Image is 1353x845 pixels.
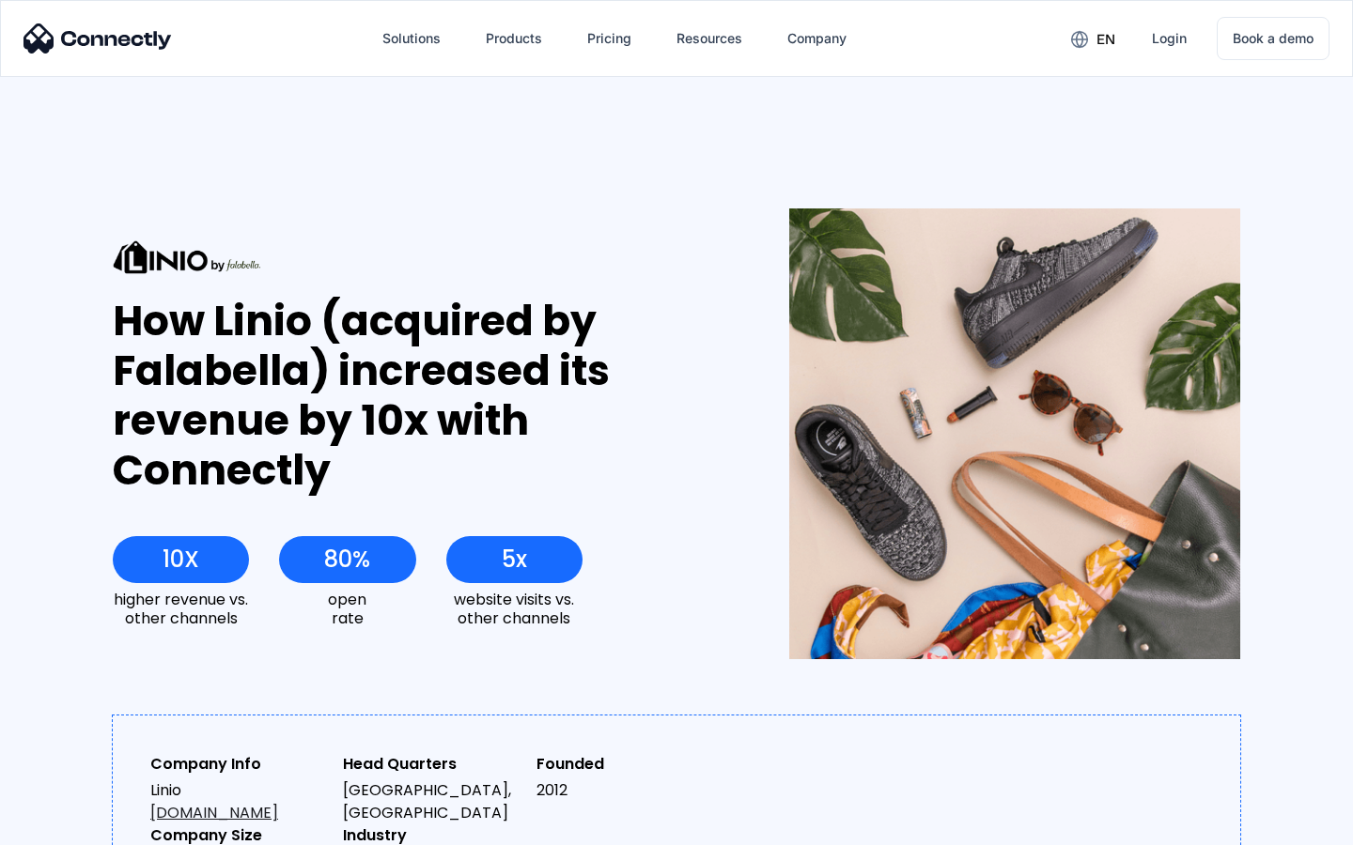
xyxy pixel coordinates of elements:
div: Linio [150,779,328,824]
div: Login [1152,25,1187,52]
div: Resources [676,25,742,52]
a: Pricing [572,16,646,61]
div: 5x [502,546,527,573]
div: [GEOGRAPHIC_DATA], [GEOGRAPHIC_DATA] [343,779,521,824]
div: 2012 [537,779,714,802]
div: Company [787,25,847,52]
div: open rate [279,591,415,626]
a: Login [1137,16,1202,61]
a: [DOMAIN_NAME] [150,802,278,823]
div: Head Quarters [343,753,521,776]
div: higher revenue vs. other channels [113,591,249,626]
div: Founded [537,753,714,776]
div: Products [486,25,542,52]
div: 10X [163,546,199,573]
a: Book a demo [1217,17,1330,60]
img: Connectly Logo [23,23,172,54]
div: Pricing [587,25,631,52]
div: 80% [324,546,370,573]
div: website visits vs. other channels [446,591,583,626]
div: en [1096,26,1115,53]
div: Company Info [150,753,328,776]
div: Solutions [382,25,441,52]
div: How Linio (acquired by Falabella) increased its revenue by 10x with Connectly [113,297,721,495]
ul: Language list [38,812,113,838]
aside: Language selected: English [19,812,113,838]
